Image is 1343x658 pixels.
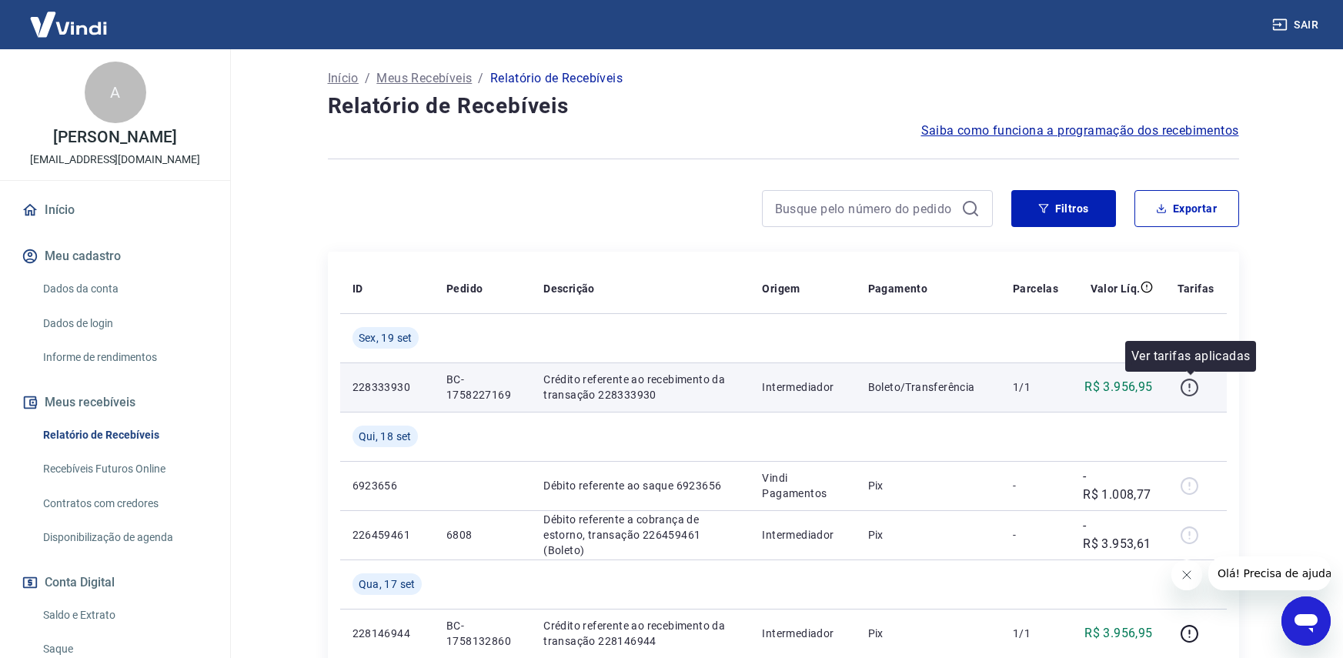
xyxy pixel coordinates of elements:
[37,419,212,451] a: Relatório de Recebíveis
[478,69,483,88] p: /
[1083,516,1152,553] p: -R$ 3.953,61
[446,618,519,649] p: BC-1758132860
[37,273,212,305] a: Dados da conta
[868,626,988,641] p: Pix
[446,527,519,543] p: 6808
[1131,347,1250,366] p: Ver tarifas aplicadas
[37,342,212,373] a: Informe de rendimentos
[1013,478,1058,493] p: -
[18,566,212,600] button: Conta Digital
[1208,556,1331,590] iframe: Mensagem da empresa
[30,152,200,168] p: [EMAIL_ADDRESS][DOMAIN_NAME]
[868,527,988,543] p: Pix
[9,11,129,23] span: Olá! Precisa de ajuda?
[53,129,176,145] p: [PERSON_NAME]
[18,193,212,227] a: Início
[37,522,212,553] a: Disponibilização de agenda
[1084,378,1152,396] p: R$ 3.956,95
[543,372,737,402] p: Crédito referente ao recebimento da transação 228333930
[1013,379,1058,395] p: 1/1
[37,308,212,339] a: Dados de login
[352,626,422,641] p: 228146944
[359,330,413,346] span: Sex, 19 set
[1083,467,1152,504] p: -R$ 1.008,77
[85,62,146,123] div: A
[1134,190,1239,227] button: Exportar
[376,69,472,88] a: Meus Recebíveis
[328,69,359,88] a: Início
[762,281,800,296] p: Origem
[1084,624,1152,643] p: R$ 3.956,95
[490,69,623,88] p: Relatório de Recebíveis
[352,281,363,296] p: ID
[543,512,737,558] p: Débito referente a cobrança de estorno, transação 226459461 (Boleto)
[1171,559,1202,590] iframe: Fechar mensagem
[762,470,843,501] p: Vindi Pagamentos
[543,618,737,649] p: Crédito referente ao recebimento da transação 228146944
[921,122,1239,140] a: Saiba como funciona a programação dos recebimentos
[359,576,416,592] span: Qua, 17 set
[446,372,519,402] p: BC-1758227169
[775,197,955,220] input: Busque pelo número do pedido
[328,91,1239,122] h4: Relatório de Recebíveis
[18,239,212,273] button: Meu cadastro
[352,527,422,543] p: 226459461
[359,429,412,444] span: Qui, 18 set
[446,281,483,296] p: Pedido
[1178,281,1214,296] p: Tarifas
[868,478,988,493] p: Pix
[868,281,928,296] p: Pagamento
[18,386,212,419] button: Meus recebíveis
[1091,281,1141,296] p: Valor Líq.
[1013,527,1058,543] p: -
[1011,190,1116,227] button: Filtros
[352,379,422,395] p: 228333930
[543,281,595,296] p: Descrição
[352,478,422,493] p: 6923656
[543,478,737,493] p: Débito referente ao saque 6923656
[37,453,212,485] a: Recebíveis Futuros Online
[1281,596,1331,646] iframe: Botão para abrir a janela de mensagens
[37,488,212,519] a: Contratos com credores
[762,379,843,395] p: Intermediador
[1269,11,1325,39] button: Sair
[365,69,370,88] p: /
[37,600,212,631] a: Saldo e Extrato
[1013,626,1058,641] p: 1/1
[18,1,119,48] img: Vindi
[1013,281,1058,296] p: Parcelas
[868,379,988,395] p: Boleto/Transferência
[762,527,843,543] p: Intermediador
[762,626,843,641] p: Intermediador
